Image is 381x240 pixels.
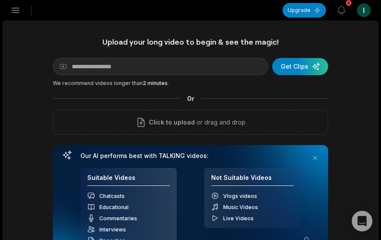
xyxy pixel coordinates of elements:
[53,37,328,47] h1: Upload your long video to begin & see the magic!
[99,193,125,199] span: Chatcasts
[80,152,301,160] h3: Our AI performs best with TALKING videos:
[352,211,372,231] div: Open Intercom Messenger
[283,3,326,18] button: Upgrade
[99,226,126,233] span: Interviews
[53,79,328,87] div: We recommend videos longer than .
[180,94,201,103] span: Or
[149,117,195,128] span: Click to upload
[272,58,328,75] button: Get Clips
[223,215,254,222] span: Live Videos
[223,193,257,199] span: Vlogs videos
[223,204,258,210] span: Music Videos
[87,174,170,186] h4: Suitable Videos
[143,80,168,86] span: 2 minutes
[195,117,246,128] p: or drag and drop
[99,215,137,222] span: Commentaries
[211,174,294,186] h4: Not Suitable Videos
[99,204,129,210] span: Educational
